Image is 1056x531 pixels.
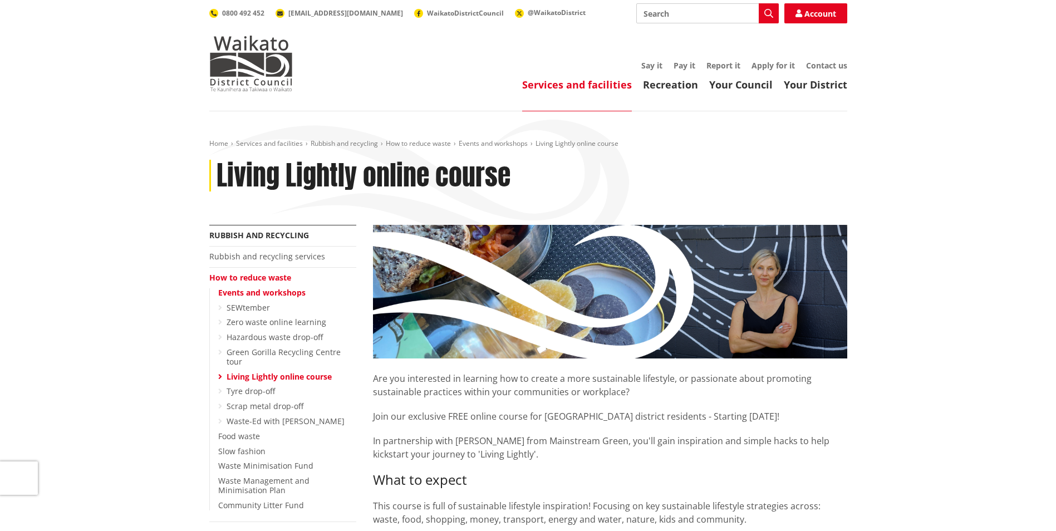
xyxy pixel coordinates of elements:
a: Your Council [709,78,773,91]
a: Say it [641,60,662,71]
a: How to reduce waste [386,139,451,148]
a: Events and workshops [218,287,306,298]
a: Slow fashion [218,446,266,456]
a: Report it [706,60,740,71]
a: Living Lightly online course [227,371,332,382]
p: This course is full of sustainable lifestyle inspiration! Focusing on key sustainable lifestyle s... [373,499,847,526]
nav: breadcrumb [209,139,847,149]
span: [EMAIL_ADDRESS][DOMAIN_NAME] [288,8,403,18]
span: WaikatoDistrictCouncil [427,8,504,18]
a: [EMAIL_ADDRESS][DOMAIN_NAME] [276,8,403,18]
a: 0800 492 452 [209,8,264,18]
a: Services and facilities [236,139,303,148]
a: How to reduce waste [209,272,291,283]
span: @WaikatoDistrict [528,8,586,17]
a: Services and facilities [522,78,632,91]
a: Pay it [674,60,695,71]
a: Waste-Ed with [PERSON_NAME] [227,416,345,426]
img: Waikato District Council - Te Kaunihera aa Takiwaa o Waikato [209,36,293,91]
a: Contact us [806,60,847,71]
a: Waste Minimisation Fund [218,460,313,471]
input: Search input [636,3,779,23]
a: Apply for it [752,60,795,71]
a: Scrap metal drop-off [227,401,303,411]
span: Living Lightly online course [536,139,618,148]
a: Waste Management and Minimisation Plan [218,475,310,495]
a: Home [209,139,228,148]
a: Food waste [218,431,260,441]
a: @WaikatoDistrict [515,8,586,17]
a: Green Gorilla Recycling Centre tour [227,347,341,367]
a: Rubbish and recycling [209,230,309,240]
h3: What to expect [373,472,847,488]
a: Events and workshops [459,139,528,148]
a: Hazardous waste drop-off [227,332,323,342]
a: Your District [784,78,847,91]
p: In partnership with [PERSON_NAME] from Mainstream Green, you'll gain inspiration and simple hacks... [373,434,847,461]
p: Join our exclusive FREE online course for [GEOGRAPHIC_DATA] district residents - Starting [DATE]! [373,410,847,423]
p: Are you interested in learning how to create a more sustainable lifestyle, or passionate about pr... [373,358,847,399]
h1: Living Lightly online course [217,160,510,192]
a: Rubbish and recycling [311,139,378,148]
a: Zero waste online learning [227,317,326,327]
a: Rubbish and recycling services [209,251,325,262]
span: 0800 492 452 [222,8,264,18]
a: Community Litter Fund [218,500,304,510]
img: Living Lightly banner [373,225,847,358]
a: Tyre drop-off [227,386,275,396]
a: WaikatoDistrictCouncil [414,8,504,18]
a: Recreation [643,78,698,91]
a: Account [784,3,847,23]
a: SEWtember [227,302,270,313]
